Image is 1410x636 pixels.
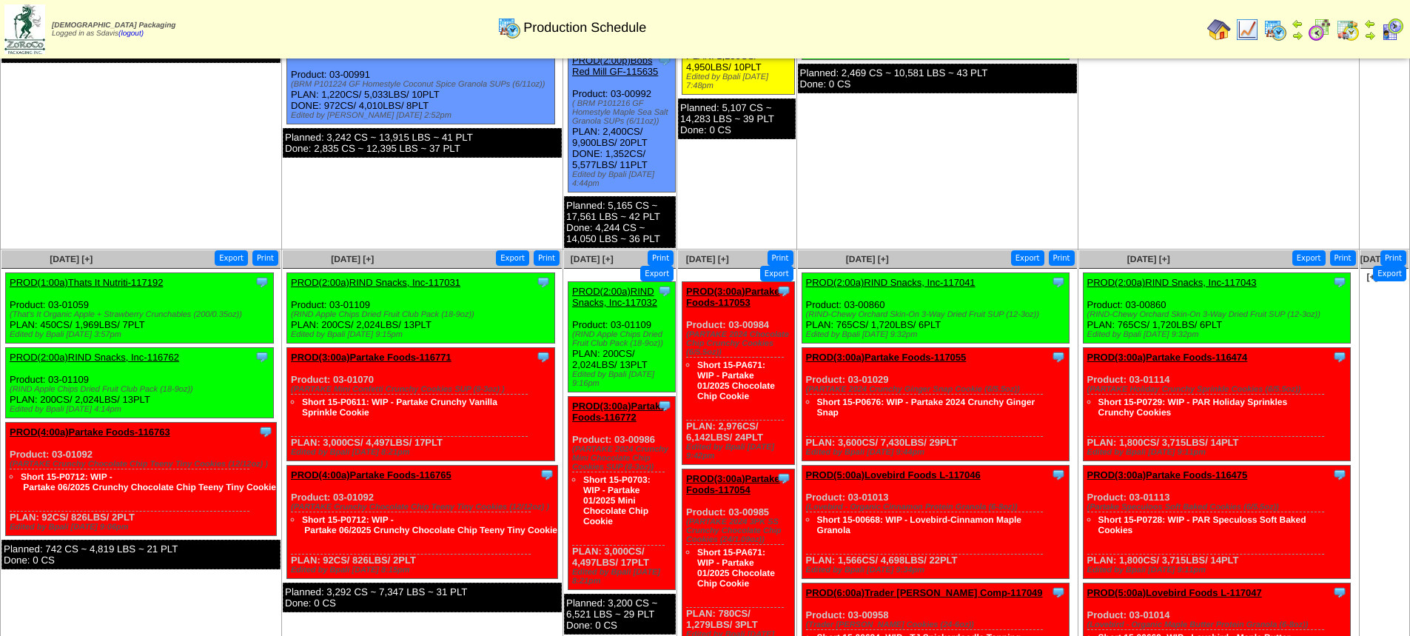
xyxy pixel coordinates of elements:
[283,583,562,612] div: Planned: 3,292 CS ~ 7,347 LBS ~ 31 PLT Done: 0 CS
[657,398,672,413] img: Tooltip
[572,170,675,188] div: Edited by Bpali [DATE] 4:44pm
[583,475,651,526] a: Short 15-P0703: WIP - Partake 01/2025 Mini Chocolate Chip Cookie
[572,330,675,348] div: (RIND Apple Chips Dried Fruit Club Pack (18-9oz))
[118,30,144,38] a: (logout)
[806,448,1070,457] div: Edited by Bpali [DATE] 9:44pm
[1087,566,1351,575] div: Edited by Bpali [DATE] 9:11pm
[686,73,794,90] div: Edited by Bpali [DATE] 7:48pm
[50,254,93,264] a: [DATE] [+]
[258,424,273,439] img: Tooltip
[568,282,676,392] div: Product: 03-01109 PLAN: 200CS / 2,024LBS / 13PLT
[1087,503,1351,512] div: (Partake Speculoos Soft Baked Cookies (6/5.5oz))
[10,310,273,319] div: (That's It Organic Apple + Strawberry Crunchables (200/0.35oz))
[806,330,1070,339] div: Edited by Bpali [DATE] 9:32pm
[10,523,276,532] div: Edited by Bpali [DATE] 9:06pm
[572,370,675,388] div: Edited by Bpali [DATE] 9:16pm
[1083,273,1351,344] div: Product: 03-00860 PLAN: 765CS / 1,720LBS / 6PLT
[10,385,273,394] div: (RIND Apple Chips Dried Fruit Club Pack (18-9oz))
[776,284,791,298] img: Tooltip
[10,352,179,363] a: PROD(2:00a)RIND Snacks, Inc-116762
[806,469,981,481] a: PROD(5:00a)Lovebird Foods L-117046
[1051,585,1066,600] img: Tooltip
[52,21,175,30] span: [DEMOGRAPHIC_DATA] Packaging
[1098,515,1306,535] a: Short 15-P0728: WIP - PAR Speculoss Soft Baked Cookies
[1292,30,1303,41] img: arrowright.gif
[252,250,278,266] button: Print
[806,566,1070,575] div: Edited by Bpali [DATE] 9:34pm
[802,273,1070,344] div: Product: 03-00860 PLAN: 765CS / 1,720LBS / 6PLT
[571,254,614,264] a: [DATE] [+]
[572,445,675,472] div: (PARTAKE 2024 Crunchy Mini Chocolate Chip Cookies SUP (8-3oz))
[21,472,276,492] a: Short 15-P0712: WIP ‐ Partake 06/2025 Crunchy Chocolate Chip Teeny Tiny Cookie
[1083,348,1351,461] div: Product: 03-01114 PLAN: 1,800CS / 3,715LBS / 14PLT
[302,515,557,535] a: Short 15-P0712: WIP ‐ Partake 06/2025 Crunchy Chocolate Chip Teeny Tiny Cookie
[1364,30,1376,41] img: arrowright.gif
[1087,330,1351,339] div: Edited by Bpali [DATE] 9:32pm
[697,360,775,401] a: Short 15-PA671: WIP - Partake 01/2025 Chocolate Chip Cookie
[798,64,1077,93] div: Planned: 2,469 CS ~ 10,581 LBS ~ 43 PLT Done: 0 CS
[1380,250,1406,266] button: Print
[1049,250,1075,266] button: Print
[678,98,795,139] div: Planned: 5,107 CS ~ 14,283 LBS ~ 39 PLT Done: 0 CS
[1087,310,1351,319] div: (RIND-Chewy Orchard Skin-On 3-Way Dried Fruit SUP (12-3oz))
[1,540,281,569] div: Planned: 742 CS ~ 4,819 LBS ~ 21 PLT Done: 0 CS
[10,330,273,339] div: Edited by Bpali [DATE] 3:57pm
[817,515,1022,535] a: Short 15-00668: WIP - Lovebird-Cinnamon Maple Granola
[497,16,521,39] img: calendarprod.gif
[1087,352,1248,363] a: PROD(3:00a)Partake Foods-116474
[536,275,551,289] img: Tooltip
[1332,275,1347,289] img: Tooltip
[686,473,779,495] a: PROD(3:00a)Partake Foods-117054
[1127,254,1170,264] a: [DATE] [+]
[686,254,729,264] a: [DATE] [+]
[291,469,451,481] a: PROD(4:00a)Partake Foods-116765
[302,397,497,418] a: Short 15-P0611: WIP - Partake Crunchy Vanilla Sprinkle Cookie
[331,254,374,264] a: [DATE] [+]
[1087,587,1262,598] a: PROD(5:00a)Lovebird Foods L-117047
[287,43,555,124] div: Product: 03-00991 PLAN: 1,220CS / 5,033LBS / 10PLT DONE: 972CS / 4,010LBS / 8PLT
[682,282,795,465] div: Product: 03-00984 PLAN: 2,976CS / 6,142LBS / 24PLT
[806,385,1070,394] div: (PARTAKE 2024 Crunchy Ginger Snap Cookie (6/5.5oz))
[291,310,554,319] div: (RIND Apple Chips Dried Fruit Club Pack (18-9oz))
[760,266,793,281] button: Export
[806,587,1043,598] a: PROD(6:00a)Trader [PERSON_NAME] Comp-117049
[657,284,672,298] img: Tooltip
[1332,585,1347,600] img: Tooltip
[291,352,451,363] a: PROD(3:00a)Partake Foods-116771
[1051,467,1066,482] img: Tooltip
[1263,18,1287,41] img: calendarprod.gif
[287,348,555,461] div: Product: 03-01070 PLAN: 3,000CS / 4,497LBS / 17PLT
[1364,18,1376,30] img: arrowleft.gif
[10,426,170,438] a: PROD(4:00a)Partake Foods-116763
[1083,466,1351,579] div: Product: 03-01113 PLAN: 1,800CS / 3,715LBS / 14PLT
[697,547,775,589] a: Short 15-PA671: WIP - Partake 01/2025 Chocolate Chip Cookie
[1330,250,1356,266] button: Print
[291,111,554,120] div: Edited by [PERSON_NAME] [DATE] 2:52pm
[1332,349,1347,364] img: Tooltip
[568,397,676,590] div: Product: 03-00986 PLAN: 3,000CS / 4,497LBS / 17PLT
[1292,250,1326,266] button: Export
[1332,467,1347,482] img: Tooltip
[291,330,554,339] div: Edited by Bpali [DATE] 9:15pm
[4,4,45,54] img: zoroco-logo-small.webp
[10,460,276,469] div: (PARTAKE Crunchy Chocolate Chip Teeny Tiny Cookies (12/12oz) )
[806,503,1070,512] div: (Lovebird - Organic Cinnamon Protein Granola (6-8oz))
[540,467,554,482] img: Tooltip
[10,405,273,414] div: Edited by Bpali [DATE] 4:14pm
[846,254,889,264] span: [DATE] [+]
[1087,385,1351,394] div: (PARTAKE Holiday Crunchy Sprinkle Cookies (6/5.5oz))
[6,423,277,536] div: Product: 03-01092 PLAN: 92CS / 826LBS / 2PLT
[806,352,967,363] a: PROD(3:00a)Partake Foods-117055
[686,518,794,544] div: (PARTAKE 2024 3PK SS Crunchy Chocolate Chip Cookies (24/1.09oz))
[1360,254,1390,282] a: [DATE] [+]
[287,273,555,344] div: Product: 03-01109 PLAN: 200CS / 2,024LBS / 13PLT
[283,128,562,158] div: Planned: 3,242 CS ~ 13,915 LBS ~ 41 PLT Done: 2,835 CS ~ 12,395 LBS ~ 37 PLT
[572,401,665,423] a: PROD(3:00a)Partake Foods-116772
[564,196,676,248] div: Planned: 5,165 CS ~ 17,561 LBS ~ 42 PLT Done: 4,244 CS ~ 14,050 LBS ~ 36 PLT
[1011,250,1044,266] button: Export
[817,397,1035,418] a: Short 15-P0676: WIP - Partake 2024 Crunchy Ginger Snap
